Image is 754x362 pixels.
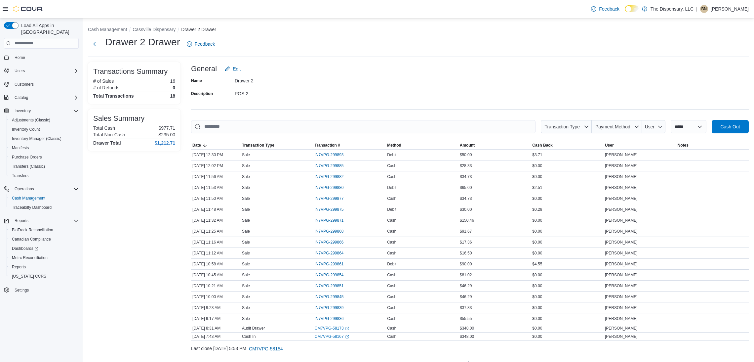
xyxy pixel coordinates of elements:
[387,143,401,148] span: Method
[712,120,749,133] button: Cash Out
[531,249,604,257] div: $0.00
[93,114,144,122] h3: Sales Summary
[460,218,474,223] span: $150.46
[531,238,604,246] div: $0.00
[315,334,349,339] a: CM7VPG-58167External link
[460,316,472,321] span: $55.55
[531,195,604,203] div: $0.00
[9,254,79,262] span: Metrc Reconciliation
[12,164,45,169] span: Transfers (Classic)
[12,217,79,225] span: Reports
[531,315,604,323] div: $0.00
[9,116,53,124] a: Adjustments (Classic)
[9,194,48,202] a: Cash Management
[460,207,472,212] span: $30.00
[315,304,350,312] button: IN7VPG-299839
[605,240,638,245] span: [PERSON_NAME]
[191,249,241,257] div: [DATE] 11:12 AM
[191,65,217,73] h3: General
[387,283,396,289] span: Cash
[605,229,638,234] span: [PERSON_NAME]
[191,216,241,224] div: [DATE] 11:32 AM
[541,120,592,133] button: Transaction Type
[386,141,458,149] button: Method
[9,172,31,180] a: Transfers
[605,196,638,201] span: [PERSON_NAME]
[12,264,26,270] span: Reports
[191,304,241,312] div: [DATE] 9:23 AM
[605,185,638,190] span: [PERSON_NAME]
[12,67,27,75] button: Users
[531,271,604,279] div: $0.00
[531,162,604,170] div: $0.00
[93,68,168,75] h3: Transactions Summary
[9,135,64,143] a: Inventory Manager (Classic)
[677,143,688,148] span: Notes
[7,203,81,212] button: Traceabilty Dashboard
[460,250,472,256] span: $16.50
[315,143,340,148] span: Transaction #
[191,333,241,340] div: [DATE] 7:43 AM
[460,283,472,289] span: $46.29
[460,185,472,190] span: $65.00
[315,151,350,159] button: IN7VPG-299893
[315,229,344,234] span: IN7VPG-299868
[1,184,81,194] button: Operations
[315,152,344,158] span: IN7VPG-299893
[235,88,323,96] div: POS 2
[605,272,638,278] span: [PERSON_NAME]
[315,184,350,192] button: IN7VPG-299880
[191,120,536,133] input: This is a search bar. As you type, the results lower in the page will automatically filter.
[315,272,344,278] span: IN7VPG-299854
[105,35,180,49] h1: Drawer 2 Drawer
[7,134,81,143] button: Inventory Manager (Classic)
[191,282,241,290] div: [DATE] 10:21 AM
[315,249,350,257] button: IN7VPG-299864
[12,246,38,251] span: Dashboards
[531,260,604,268] div: $4.55
[460,174,472,179] span: $34.73
[1,285,81,294] button: Settings
[605,283,638,289] span: [PERSON_NAME]
[15,95,28,100] span: Catalog
[12,155,42,160] span: Purchase Orders
[222,62,243,75] button: Edit
[191,141,241,149] button: Date
[9,135,79,143] span: Inventory Manager (Classic)
[387,250,396,256] span: Cash
[315,250,344,256] span: IN7VPG-299864
[158,132,175,137] p: $235.00
[531,216,604,224] div: $0.00
[7,262,81,272] button: Reports
[191,238,241,246] div: [DATE] 11:16 AM
[191,260,241,268] div: [DATE] 10:58 AM
[242,185,250,190] p: Sale
[12,286,79,294] span: Settings
[7,153,81,162] button: Purchase Orders
[460,240,472,245] span: $17.36
[15,68,25,73] span: Users
[460,229,472,234] span: $91.67
[12,237,51,242] span: Canadian Compliance
[605,294,638,299] span: [PERSON_NAME]
[315,305,344,310] span: IN7VPG-299839
[7,253,81,262] button: Metrc Reconciliation
[184,37,218,51] a: Feedback
[531,227,604,235] div: $0.00
[9,162,79,170] span: Transfers (Classic)
[605,163,638,168] span: [PERSON_NAME]
[315,315,350,323] button: IN7VPG-299836
[9,172,79,180] span: Transfers
[155,140,175,146] h4: $1,212.71
[387,152,396,158] span: Debit
[315,227,350,235] button: IN7VPG-299868
[460,272,472,278] span: $81.02
[9,226,79,234] span: BioTrack Reconciliation
[191,205,241,213] div: [DATE] 11:48 AM
[531,151,604,159] div: $3.71
[387,196,396,201] span: Cash
[315,261,344,267] span: IN7VPG-299861
[315,162,350,170] button: IN7VPG-299885
[9,235,79,243] span: Canadian Compliance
